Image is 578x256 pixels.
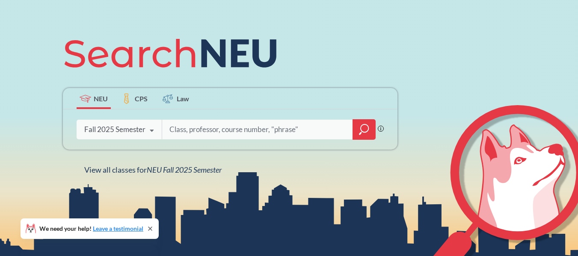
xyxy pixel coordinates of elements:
[359,124,369,135] svg: magnifying glass
[84,125,145,134] div: Fall 2025 Semester
[84,165,222,174] span: View all classes for
[147,165,222,174] span: NEU Fall 2025 Semester
[353,119,376,140] div: magnifying glass
[177,94,189,103] span: Law
[39,226,143,232] span: We need your help!
[169,121,347,138] input: Class, professor, course number, "phrase"
[94,94,108,103] span: NEU
[135,94,148,103] span: CPS
[93,225,143,232] a: Leave a testimonial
